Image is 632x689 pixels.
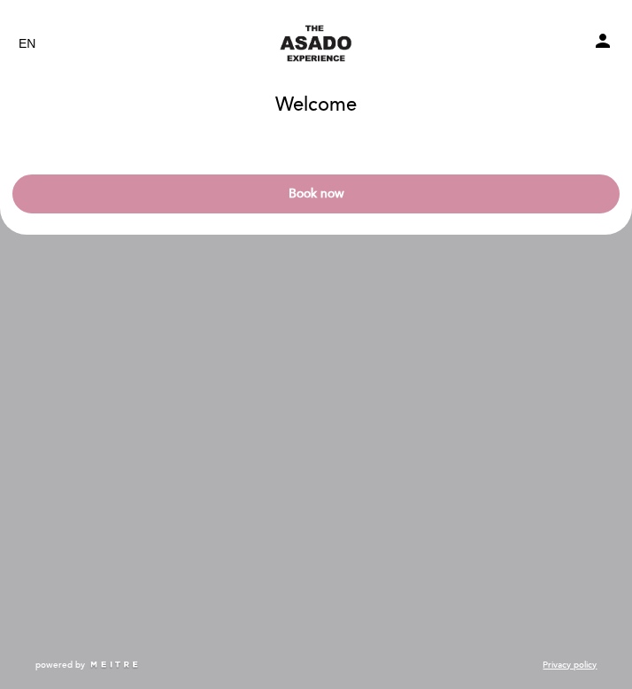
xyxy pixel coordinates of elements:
[35,659,85,671] span: powered by
[89,661,140,670] img: MEITRE
[592,30,613,51] i: person
[232,19,400,68] a: The Asado Experience
[592,30,613,57] button: person
[12,174,620,213] button: Book now
[275,95,357,116] h1: Welcome
[35,659,140,671] a: powered by
[543,659,597,671] a: Privacy policy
